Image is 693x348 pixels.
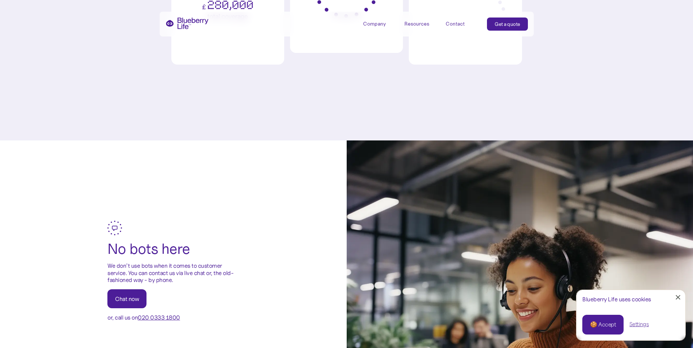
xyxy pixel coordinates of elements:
[363,18,396,30] div: Company
[590,321,616,329] div: 🍪 Accept
[115,295,139,302] div: Chat now
[629,321,649,328] a: Settings
[446,18,479,30] a: Contact
[138,314,180,321] a: 020 0333 1800
[107,262,239,283] p: We don’t use bots when it comes to customer service. You can contact us via live chat or, the old...
[404,18,437,30] div: Resources
[404,21,429,27] div: Resources
[107,289,146,308] a: Chat now
[495,20,520,28] div: Get a quote
[582,296,679,303] div: Blueberry Life uses cookies
[582,315,624,335] a: 🍪 Accept
[671,290,685,305] a: Close Cookie Popup
[107,314,180,321] p: or, call us on
[363,21,386,27] div: Company
[107,241,190,256] h2: No bots here
[487,18,528,31] a: Get a quote
[446,21,465,27] div: Contact
[165,18,209,29] a: home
